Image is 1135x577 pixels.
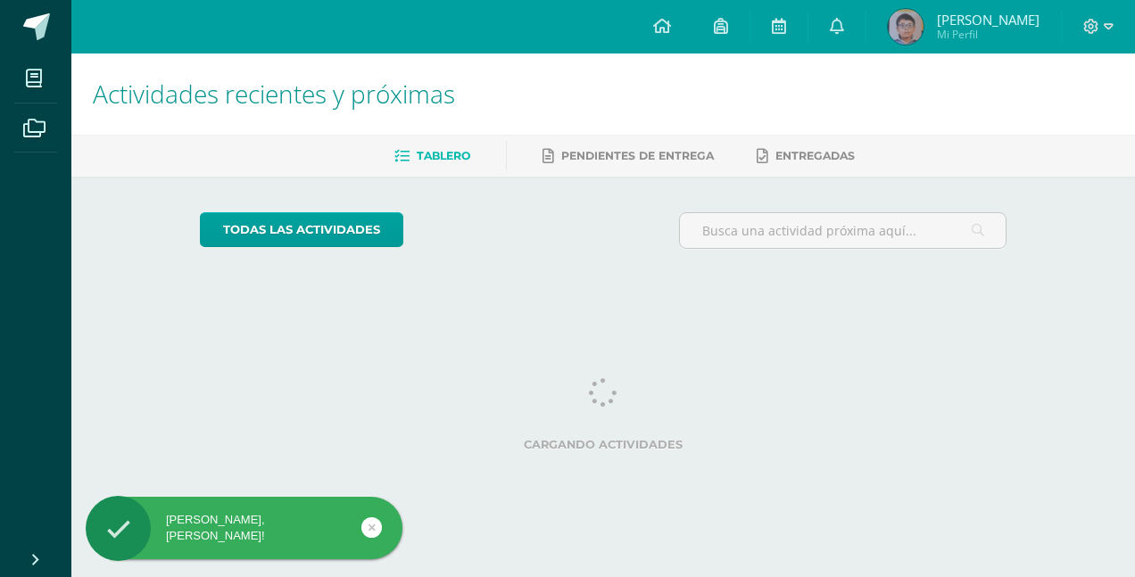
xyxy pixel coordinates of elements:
input: Busca una actividad próxima aquí... [680,213,1007,248]
a: Pendientes de entrega [543,142,714,170]
img: 657983025bc339f3e4dda0fefa4d5b83.png [888,9,924,45]
span: Pendientes de entrega [561,149,714,162]
a: Tablero [394,142,470,170]
div: [PERSON_NAME], [PERSON_NAME]! [86,512,402,544]
span: Mi Perfil [937,27,1040,42]
a: todas las Actividades [200,212,403,247]
span: Tablero [417,149,470,162]
span: Entregadas [775,149,855,162]
span: [PERSON_NAME] [937,11,1040,29]
span: Actividades recientes y próximas [93,77,455,111]
a: Entregadas [757,142,855,170]
label: Cargando actividades [200,438,1007,451]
